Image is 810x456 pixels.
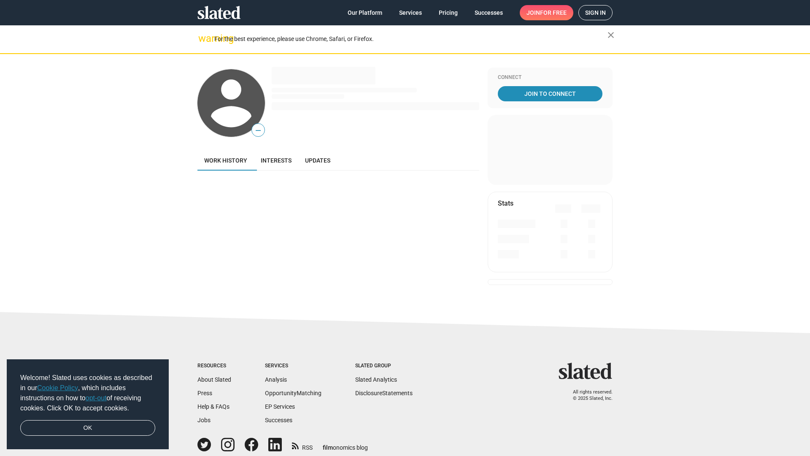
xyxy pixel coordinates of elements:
[348,5,382,20] span: Our Platform
[265,403,295,410] a: EP Services
[254,150,298,171] a: Interests
[7,359,169,450] div: cookieconsent
[355,363,413,369] div: Slated Group
[204,157,247,164] span: Work history
[355,390,413,396] a: DisclosureStatements
[265,376,287,383] a: Analysis
[197,417,211,423] a: Jobs
[265,417,292,423] a: Successes
[355,376,397,383] a: Slated Analytics
[197,150,254,171] a: Work history
[265,390,321,396] a: OpportunityMatching
[341,5,389,20] a: Our Platform
[197,390,212,396] a: Press
[526,5,567,20] span: Join
[197,363,231,369] div: Resources
[197,376,231,383] a: About Slated
[498,74,602,81] div: Connect
[399,5,422,20] span: Services
[540,5,567,20] span: for free
[578,5,613,20] a: Sign in
[292,439,313,452] a: RSS
[214,33,607,45] div: For the best experience, please use Chrome, Safari, or Firefox.
[197,403,229,410] a: Help & FAQs
[323,444,333,451] span: film
[37,384,78,391] a: Cookie Policy
[392,5,429,20] a: Services
[198,33,208,43] mat-icon: warning
[520,5,573,20] a: Joinfor free
[305,157,330,164] span: Updates
[20,420,155,436] a: dismiss cookie message
[252,125,265,136] span: —
[298,150,337,171] a: Updates
[261,157,292,164] span: Interests
[498,199,513,208] mat-card-title: Stats
[265,363,321,369] div: Services
[468,5,510,20] a: Successes
[606,30,616,40] mat-icon: close
[439,5,458,20] span: Pricing
[432,5,464,20] a: Pricing
[585,5,606,20] span: Sign in
[564,389,613,402] p: All rights reserved. © 2025 Slated, Inc.
[499,86,601,101] span: Join To Connect
[20,373,155,413] span: Welcome! Slated uses cookies as described in our , which includes instructions on how to of recei...
[323,437,368,452] a: filmonomics blog
[475,5,503,20] span: Successes
[498,86,602,101] a: Join To Connect
[86,394,107,402] a: opt-out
